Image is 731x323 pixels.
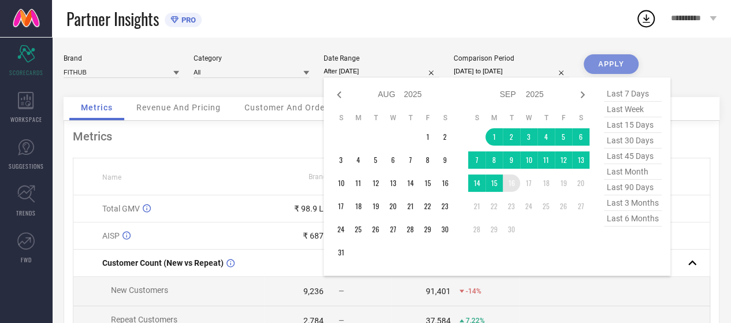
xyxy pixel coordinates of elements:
[66,7,159,31] span: Partner Insights
[332,113,350,122] th: Sunday
[436,198,454,215] td: Sat Aug 23 2025
[468,151,485,169] td: Sun Sep 07 2025
[402,113,419,122] th: Thursday
[485,175,503,192] td: Mon Sep 15 2025
[604,86,662,102] span: last 7 days
[454,65,569,77] input: Select comparison period
[367,175,384,192] td: Tue Aug 12 2025
[332,221,350,238] td: Sun Aug 24 2025
[332,151,350,169] td: Sun Aug 03 2025
[402,151,419,169] td: Thu Aug 07 2025
[339,287,344,295] span: —
[436,175,454,192] td: Sat Aug 16 2025
[402,221,419,238] td: Thu Aug 28 2025
[9,162,44,170] span: SUGGESTIONS
[503,175,520,192] td: Tue Sep 16 2025
[537,128,555,146] td: Thu Sep 04 2025
[350,198,367,215] td: Mon Aug 18 2025
[324,65,439,77] input: Select date range
[454,54,569,62] div: Comparison Period
[64,54,179,62] div: Brand
[303,231,324,240] div: ₹ 687
[73,129,710,143] div: Metrics
[111,285,168,295] span: New Customers
[350,175,367,192] td: Mon Aug 11 2025
[572,128,589,146] td: Sat Sep 06 2025
[520,151,537,169] td: Wed Sep 10 2025
[179,16,196,24] span: PRO
[555,113,572,122] th: Friday
[604,211,662,227] span: last 6 months
[81,103,113,112] span: Metrics
[604,180,662,195] span: last 90 days
[576,88,589,102] div: Next month
[332,198,350,215] td: Sun Aug 17 2025
[16,209,36,217] span: TRENDS
[468,175,485,192] td: Sun Sep 14 2025
[9,68,43,77] span: SCORECARDS
[350,151,367,169] td: Mon Aug 04 2025
[194,54,309,62] div: Category
[367,113,384,122] th: Tuesday
[436,151,454,169] td: Sat Aug 09 2025
[402,198,419,215] td: Thu Aug 21 2025
[350,113,367,122] th: Monday
[384,113,402,122] th: Wednesday
[604,117,662,133] span: last 15 days
[503,113,520,122] th: Tuesday
[604,195,662,211] span: last 3 months
[572,198,589,215] td: Sat Sep 27 2025
[419,175,436,192] td: Fri Aug 15 2025
[102,231,120,240] span: AISP
[419,221,436,238] td: Fri Aug 29 2025
[572,113,589,122] th: Saturday
[555,128,572,146] td: Fri Sep 05 2025
[468,198,485,215] td: Sun Sep 21 2025
[537,198,555,215] td: Thu Sep 25 2025
[466,287,481,295] span: -14%
[244,103,333,112] span: Customer And Orders
[520,175,537,192] td: Wed Sep 17 2025
[332,244,350,261] td: Sun Aug 31 2025
[436,113,454,122] th: Saturday
[555,198,572,215] td: Fri Sep 26 2025
[102,258,224,268] span: Customer Count (New vs Repeat)
[324,54,439,62] div: Date Range
[367,221,384,238] td: Tue Aug 26 2025
[520,128,537,146] td: Wed Sep 03 2025
[419,198,436,215] td: Fri Aug 22 2025
[419,113,436,122] th: Friday
[303,287,324,296] div: 9,236
[350,221,367,238] td: Mon Aug 25 2025
[419,151,436,169] td: Fri Aug 08 2025
[468,221,485,238] td: Sun Sep 28 2025
[485,128,503,146] td: Mon Sep 01 2025
[572,151,589,169] td: Sat Sep 13 2025
[402,175,419,192] td: Thu Aug 14 2025
[21,255,32,264] span: FWD
[102,204,140,213] span: Total GMV
[384,198,402,215] td: Wed Aug 20 2025
[436,128,454,146] td: Sat Aug 02 2025
[102,173,121,181] span: Name
[604,148,662,164] span: last 45 days
[537,175,555,192] td: Thu Sep 18 2025
[485,113,503,122] th: Monday
[503,198,520,215] td: Tue Sep 23 2025
[294,204,324,213] div: ₹ 98.9 L
[555,175,572,192] td: Fri Sep 19 2025
[520,113,537,122] th: Wednesday
[367,151,384,169] td: Tue Aug 05 2025
[367,198,384,215] td: Tue Aug 19 2025
[485,198,503,215] td: Mon Sep 22 2025
[485,151,503,169] td: Mon Sep 08 2025
[636,8,656,29] div: Open download list
[468,113,485,122] th: Sunday
[419,128,436,146] td: Fri Aug 01 2025
[436,221,454,238] td: Sat Aug 30 2025
[136,103,221,112] span: Revenue And Pricing
[332,175,350,192] td: Sun Aug 10 2025
[332,88,346,102] div: Previous month
[384,151,402,169] td: Wed Aug 06 2025
[503,128,520,146] td: Tue Sep 02 2025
